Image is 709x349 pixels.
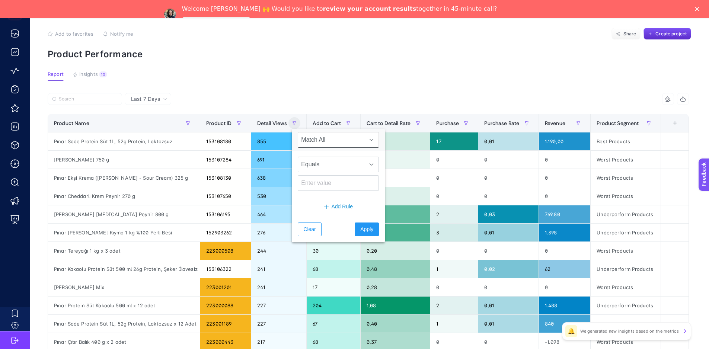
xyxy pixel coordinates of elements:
[54,120,89,126] span: Product Name
[430,297,478,314] div: 2
[251,224,306,241] div: 276
[591,297,661,314] div: Underperform Products
[200,278,250,296] div: 223001201
[591,187,661,205] div: Worst Products
[478,132,538,150] div: 0,01
[478,187,538,205] div: 0
[361,205,430,223] div: 0,70
[623,31,636,37] span: Share
[48,224,200,241] div: Pınar [PERSON_NAME] Kıyma 1 kg %100 Yerli Besi
[48,31,93,37] button: Add to favorites
[298,222,321,236] button: Clear
[478,260,538,278] div: 0,02
[206,120,231,126] span: Product ID
[298,200,379,214] button: Add Rule
[436,120,459,126] span: Purchase
[591,132,661,150] div: Best Products
[332,203,353,211] span: Add Rule
[539,132,590,150] div: 1.190,00
[48,260,200,278] div: Pınar Kakaolu Protein Süt 500 ml 26g Protein, Şeker İlavesiz
[251,242,306,260] div: 244
[591,278,661,296] div: Worst Products
[565,325,577,337] div: 🔔
[539,297,590,314] div: 1.488
[48,278,200,296] div: [PERSON_NAME] Mix
[539,151,590,169] div: 0
[307,242,360,260] div: 30
[200,151,250,169] div: 153107284
[298,132,364,147] span: Match All
[430,205,478,223] div: 2
[307,260,360,278] div: 68
[200,315,250,333] div: 223001189
[251,169,306,187] div: 638
[539,315,590,333] div: 840
[200,169,250,187] div: 153108130
[200,242,250,260] div: 223000508
[200,297,250,314] div: 223000088
[48,49,691,60] p: Product Performance
[303,225,316,233] span: Clear
[361,187,430,205] div: 0,17
[643,28,691,40] button: Create project
[360,225,373,233] span: Apply
[251,132,306,150] div: 855
[182,17,251,26] a: Speak with an Expert
[361,260,430,278] div: 0,48
[48,132,200,150] div: Pınar Sade Protein Süt 1L, 52g Protein, Laktozsuz
[59,96,118,102] input: Search
[103,31,133,37] button: Notify me
[478,151,538,169] div: 0
[48,297,200,314] div: Pınar Protein Süt Kakaolu 500 ml x 12 adet
[355,222,379,236] button: Apply
[393,5,416,12] b: results
[539,260,590,278] div: 62
[307,278,360,296] div: 17
[591,169,661,187] div: Worst Products
[478,242,538,260] div: 0
[4,2,28,8] span: Feedback
[361,315,430,333] div: 0,40
[361,278,430,296] div: 0,28
[478,169,538,187] div: 0
[539,187,590,205] div: 0
[478,297,538,314] div: 0,01
[48,205,200,223] div: [PERSON_NAME] [MEDICAL_DATA] Peynir 800 g
[200,187,250,205] div: 153107650
[430,278,478,296] div: 0
[430,187,478,205] div: 0
[484,120,519,126] span: Purchase Rate
[251,315,306,333] div: 227
[539,205,590,223] div: 769,80
[48,315,200,333] div: Pınar Sade Protein Süt 1L, 52g Protein, Laktozsuz x 12 Adet
[430,151,478,169] div: 0
[539,169,590,187] div: 0
[580,328,679,334] p: We generated new insights based on the metrics
[164,9,176,20] img: Profile image for Neslihan
[251,187,306,205] div: 530
[55,31,93,37] span: Add to favorites
[591,242,661,260] div: Worst Products
[668,120,682,126] div: +
[361,132,430,150] div: 0,22
[361,169,430,187] div: 0,03
[323,5,391,12] b: review your account
[48,169,200,187] div: Pınar Ekşi Krema ([PERSON_NAME] - Sour Cream) 325 g
[200,132,250,150] div: 153108180
[591,224,661,241] div: Underperform Products
[313,120,341,126] span: Add to Cart
[539,278,590,296] div: 0
[48,71,64,77] span: Report
[79,71,98,77] span: Insights
[591,315,661,333] div: Underperform Products
[591,260,661,278] div: Underperform Products
[611,28,641,40] button: Share
[430,315,478,333] div: 1
[367,120,411,126] span: Cart to Detail Rate
[251,260,306,278] div: 241
[695,7,702,11] div: Close
[478,278,538,296] div: 0
[251,151,306,169] div: 691
[307,297,360,314] div: 204
[200,224,250,241] div: 152903262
